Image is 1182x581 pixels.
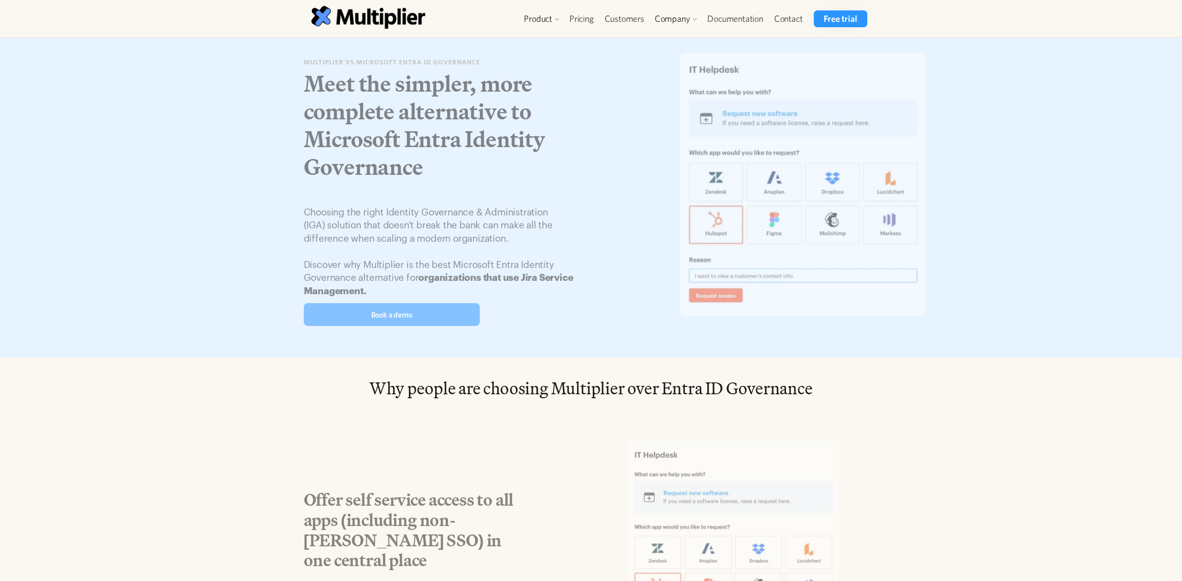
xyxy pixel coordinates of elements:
[304,303,480,326] a: Book a demo
[564,10,599,27] a: Pricing
[650,10,702,27] div: Company
[304,70,580,181] h1: Meet the simpler, more complete alternative to Microsoft Entra Identity Governance
[519,10,564,27] div: Product
[304,57,580,67] h6: multiplier vs Microsoft Entra ID governance
[769,10,808,27] a: Contact
[304,206,580,298] p: Choosing the right Identity Governance & Administration (IGA) solution that doesn't break the ban...
[702,10,768,27] a: Documentation
[644,40,962,329] img: Desktop and Mobile illustration
[599,10,650,27] a: Customers
[304,486,514,573] span: Offer self service access to all apps (including non-[PERSON_NAME] SSO) in one central place
[814,10,867,27] a: Free trial
[655,13,690,25] div: Company
[524,13,552,25] div: Product
[304,273,573,296] strong: organizations that use Jira Service Management.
